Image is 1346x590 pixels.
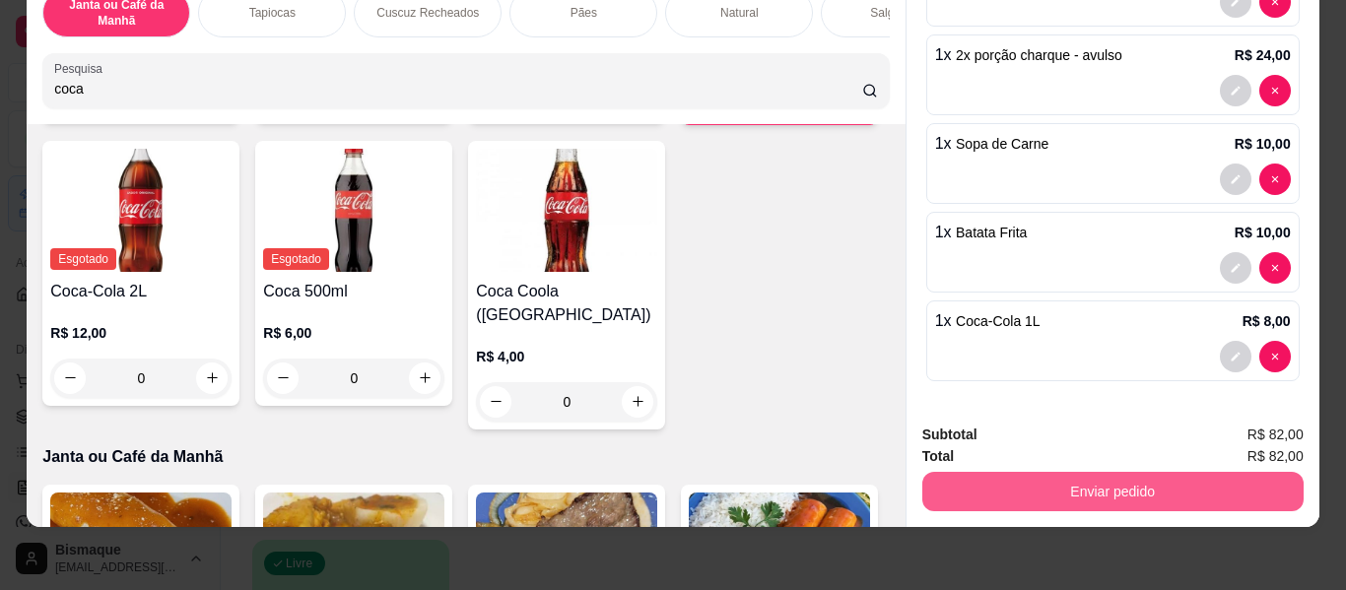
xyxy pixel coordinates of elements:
[1259,164,1291,195] button: decrease-product-quantity
[1247,445,1304,467] span: R$ 82,00
[263,248,329,270] span: Esgotado
[870,5,919,21] p: Salgados
[263,149,444,272] img: product-image
[476,280,657,327] h4: Coca Coola ([GEOGRAPHIC_DATA])
[50,248,116,270] span: Esgotado
[935,43,1122,67] p: 1 x
[956,313,1041,329] span: Coca-Cola 1L
[376,5,479,21] p: Cuscuz Recheados
[1235,45,1291,65] p: R$ 24,00
[263,280,444,303] h4: Coca 500ml
[571,5,597,21] p: Pães
[922,448,954,464] strong: Total
[1259,341,1291,372] button: decrease-product-quantity
[1220,164,1251,195] button: decrease-product-quantity
[50,280,232,303] h4: Coca-Cola 2L
[1220,341,1251,372] button: decrease-product-quantity
[476,347,657,366] p: R$ 4,00
[935,132,1049,156] p: 1 x
[196,362,228,394] button: increase-product-quantity
[54,362,86,394] button: decrease-product-quantity
[54,79,862,98] input: Pesquisa
[42,445,889,469] p: Janta ou Café da Manhã
[1259,75,1291,106] button: decrease-product-quantity
[54,60,109,77] label: Pesquisa
[1243,311,1291,331] p: R$ 8,00
[1235,223,1291,242] p: R$ 10,00
[935,309,1041,333] p: 1 x
[956,136,1048,152] span: Sopa de Carne
[409,362,440,394] button: increase-product-quantity
[263,323,444,343] p: R$ 6,00
[1235,134,1291,154] p: R$ 10,00
[922,426,977,442] strong: Subtotal
[956,225,1027,240] span: Batata Frita
[622,386,653,418] button: increase-product-quantity
[50,323,232,343] p: R$ 12,00
[1220,252,1251,284] button: decrease-product-quantity
[267,362,299,394] button: decrease-product-quantity
[935,221,1028,244] p: 1 x
[249,5,296,21] p: Tapiocas
[476,149,657,272] img: product-image
[720,5,759,21] p: Natural
[1220,75,1251,106] button: decrease-product-quantity
[1247,424,1304,445] span: R$ 82,00
[480,386,511,418] button: decrease-product-quantity
[1259,252,1291,284] button: decrease-product-quantity
[50,149,232,272] img: product-image
[956,47,1122,63] span: 2x porção charque - avulso
[922,472,1304,511] button: Enviar pedido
